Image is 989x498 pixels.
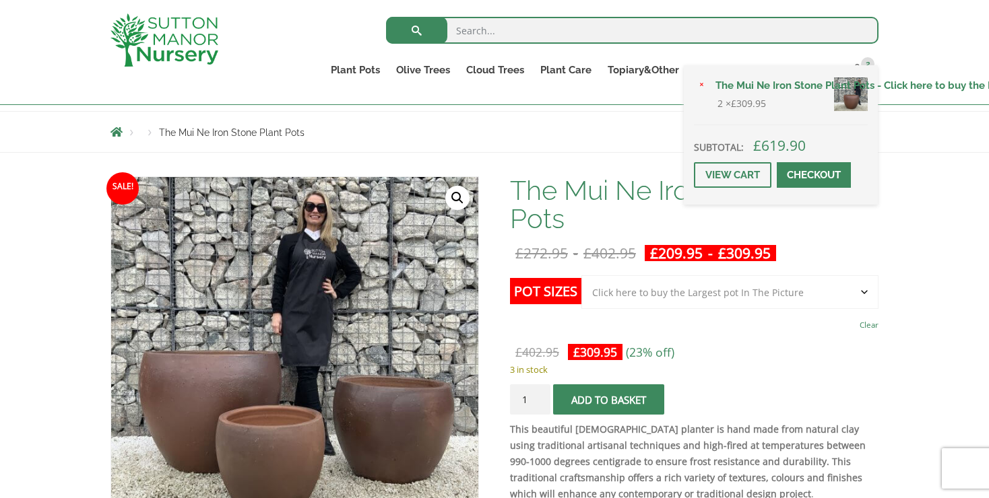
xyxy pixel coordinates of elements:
[553,384,664,415] button: Add to basket
[515,244,568,262] bdi: 272.95
[515,344,559,360] bdi: 402.95
[650,244,703,262] bdi: 209.95
[583,244,592,262] span: £
[687,61,733,79] a: About
[645,245,776,261] ins: -
[718,244,726,262] span: £
[694,141,744,153] strong: Subtotal:
[532,61,600,79] a: Plant Care
[753,136,761,155] span: £
[510,176,879,233] h1: The Mui Ne Iron Stone Plant Pots
[718,244,771,262] bdi: 309.95
[753,136,806,155] bdi: 619.90
[323,61,388,79] a: Plant Pots
[600,61,687,79] a: Topiary&Other
[445,186,470,210] a: View full-screen image gallery
[861,57,874,71] span: 2
[731,97,736,110] span: £
[106,172,139,205] span: Sale!
[860,316,879,334] a: Clear options
[110,127,879,137] nav: Breadcrumbs
[573,344,617,360] bdi: 309.95
[777,162,851,188] a: Checkout
[583,244,636,262] bdi: 402.95
[717,96,766,112] span: 2 ×
[790,61,844,79] a: Contact
[694,79,709,94] a: Remove The Mui Ne Iron Stone Plant Pots - Click here to buy the Largest pot In The Picture from b...
[731,97,766,110] bdi: 309.95
[388,61,458,79] a: Olive Trees
[707,75,868,96] a: The Mui Ne Iron Stone Plant Pots - Click here to buy the Largest pot In The Picture
[510,278,581,304] label: Pot Sizes
[650,244,658,262] span: £
[515,244,523,262] span: £
[510,361,879,378] p: 3 in stock
[159,127,305,138] span: The Mui Ne Iron Stone Plant Pots
[573,344,580,360] span: £
[515,344,522,360] span: £
[626,344,674,360] span: (23% off)
[733,61,790,79] a: Delivery
[694,162,771,188] a: View cart
[458,61,532,79] a: Cloud Trees
[844,61,879,79] a: 2
[386,17,879,44] input: Search...
[110,13,218,67] img: logo
[834,77,868,111] img: The Mui Ne Iron Stone Plant Pots - Click here to buy the Largest pot In The Picture
[510,245,641,261] del: -
[510,384,550,415] input: Product quantity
